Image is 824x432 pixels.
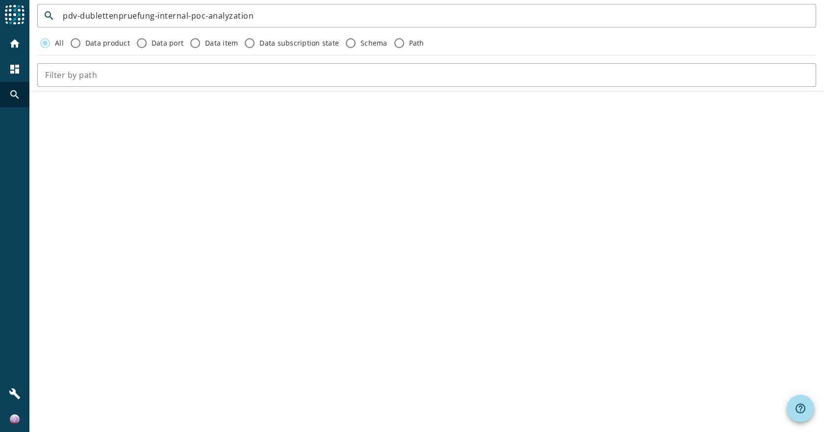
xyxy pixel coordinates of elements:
label: Data port [150,38,183,48]
label: All [53,38,64,48]
label: Data product [83,38,130,48]
label: Schema [359,38,387,48]
mat-icon: dashboard [9,63,21,75]
mat-icon: search [9,89,21,101]
img: spoud-logo.svg [5,5,25,25]
mat-icon: help_outline [795,403,806,414]
mat-icon: build [9,388,21,400]
label: Data item [203,38,238,48]
mat-icon: search [37,10,61,22]
label: Path [407,38,424,48]
img: 434442ac890b234229f640c601d9cfb1 [10,414,20,424]
mat-icon: home [9,38,21,50]
label: Data subscription state [257,38,339,48]
input: Filter by path [45,69,808,81]
input: Search by keyword [63,10,808,22]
